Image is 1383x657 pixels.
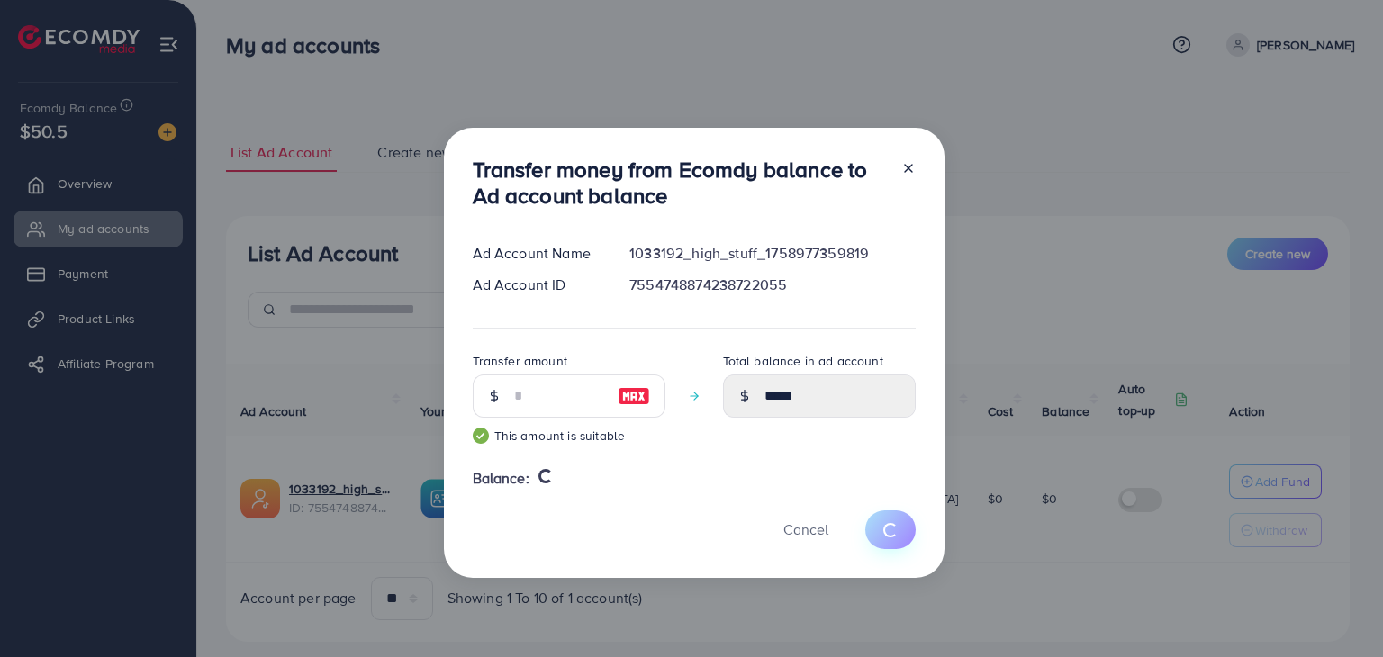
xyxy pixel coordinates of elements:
div: Ad Account ID [458,274,616,295]
span: Balance: [473,468,529,489]
img: guide [473,427,489,444]
small: This amount is suitable [473,427,665,445]
img: image [618,385,650,407]
span: Cancel [783,519,828,539]
iframe: Chat [1306,576,1369,643]
div: 1033192_high_stuff_1758977359819 [615,243,929,264]
h3: Transfer money from Ecomdy balance to Ad account balance [473,157,887,209]
label: Transfer amount [473,352,567,370]
label: Total balance in ad account [723,352,883,370]
div: 7554748874238722055 [615,274,929,295]
button: Cancel [761,510,851,549]
div: Ad Account Name [458,243,616,264]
